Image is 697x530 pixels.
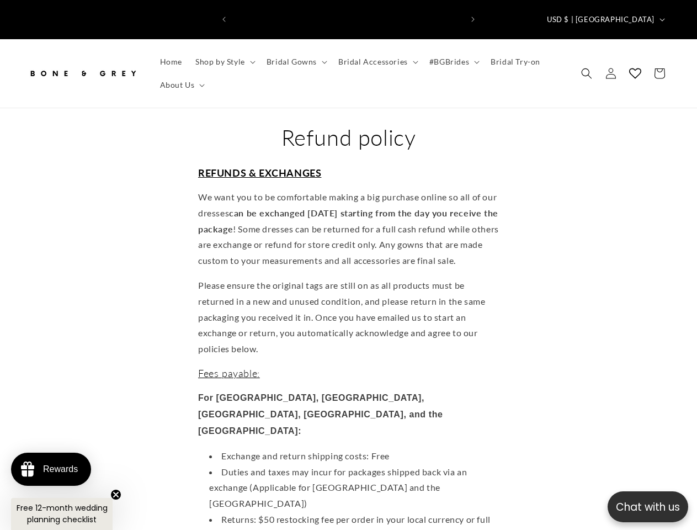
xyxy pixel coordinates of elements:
li: Exchange and return shipping costs: Free [209,448,499,464]
button: Open chatbox [608,491,688,522]
p: Chat with us [608,499,688,515]
span: Bridal Accessories [338,57,408,67]
summary: About Us [153,73,210,97]
li: Duties and taxes may incur for packages shipped back via an exchange (Applicable for [GEOGRAPHIC_... [209,464,499,512]
summary: Search [574,61,599,86]
summary: Shop by Style [189,50,260,73]
p: Please ensure the original tags are still on as all products must be returned in a new and unused... [198,278,499,357]
strong: For [GEOGRAPHIC_DATA], [GEOGRAPHIC_DATA], [GEOGRAPHIC_DATA], [GEOGRAPHIC_DATA], and the [GEOGRAPH... [198,393,443,436]
summary: Bridal Gowns [260,50,332,73]
button: USD $ | [GEOGRAPHIC_DATA] [540,9,669,30]
summary: Bridal Accessories [332,50,423,73]
img: Bone and Grey Bridal [28,61,138,86]
div: Free 12-month wedding planning checklistClose teaser [11,498,113,530]
strong: can be exchanged [DATE] starting from the day you receive the package [198,208,498,234]
h1: Refund policy [198,123,499,152]
span: REFUNDS & EXCHANGES [198,167,321,179]
span: Fees payable: [198,367,260,379]
button: Previous announcement [212,9,236,30]
summary: #BGBrides [423,50,484,73]
span: Bridal Try-on [491,57,540,67]
span: Shop by Style [195,57,245,67]
span: Home [160,57,182,67]
div: Rewards [43,464,78,474]
button: Close teaser [110,489,121,500]
a: Home [153,50,189,73]
button: Next announcement [461,9,485,30]
span: USD $ | [GEOGRAPHIC_DATA] [547,14,655,25]
span: #BGBrides [429,57,469,67]
a: Bridal Try-on [484,50,547,73]
p: We want you to be comfortable making a big purchase online so all of our dresses ! Some dresses c... [198,189,499,269]
span: Bridal Gowns [267,57,317,67]
span: About Us [160,80,195,90]
span: Free 12-month wedding planning checklist [17,502,108,525]
a: Bone and Grey Bridal [24,57,142,89]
